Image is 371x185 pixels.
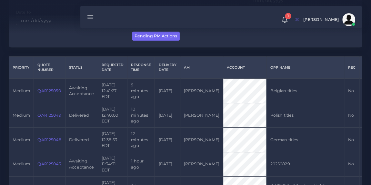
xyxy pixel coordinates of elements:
[155,128,180,152] td: [DATE]
[127,128,155,152] td: 12 minutes ago
[34,57,65,79] th: Quote Number
[303,18,339,22] span: [PERSON_NAME]
[98,128,127,152] td: [DATE] 12:38:53 EDT
[37,88,61,93] a: QAR125050
[127,78,155,103] td: 9 minutes ago
[223,57,266,79] th: Account
[180,78,223,103] td: [PERSON_NAME]
[13,113,30,118] span: medium
[266,103,344,128] td: Polish titles
[180,103,223,128] td: [PERSON_NAME]
[98,152,127,177] td: [DATE] 11:34:31 EDT
[65,57,98,79] th: Status
[279,16,290,23] a: 1
[344,103,359,128] td: No
[155,57,180,79] th: Delivery Date
[13,137,30,142] span: medium
[127,103,155,128] td: 10 minutes ago
[37,137,61,142] a: QAR125048
[127,57,155,79] th: Response Time
[342,13,355,26] img: avatar
[98,57,127,79] th: Requested Date
[285,13,291,19] span: 1
[65,128,98,152] td: Delivered
[13,161,30,166] span: medium
[266,78,344,103] td: Belgian titles
[132,32,180,41] button: Pending PM Actions
[98,78,127,103] td: [DATE] 12:41:27 EDT
[13,88,30,93] span: medium
[344,57,359,79] th: REC
[65,152,98,177] td: Awaiting Acceptance
[37,113,61,118] a: QAR125049
[180,152,223,177] td: [PERSON_NAME]
[98,103,127,128] td: [DATE] 12:40:00 EDT
[65,103,98,128] td: Delivered
[300,13,357,26] a: [PERSON_NAME]avatar
[9,57,34,79] th: Priority
[127,152,155,177] td: 1 hour ago
[266,57,344,79] th: Opp Name
[344,152,359,177] td: No
[155,152,180,177] td: [DATE]
[266,128,344,152] td: German titles
[344,78,359,103] td: No
[266,152,344,177] td: 20250829
[155,103,180,128] td: [DATE]
[180,128,223,152] td: [PERSON_NAME]
[344,128,359,152] td: No
[65,78,98,103] td: Awaiting Acceptance
[37,161,61,166] a: QAR125043
[180,57,223,79] th: AM
[155,78,180,103] td: [DATE]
